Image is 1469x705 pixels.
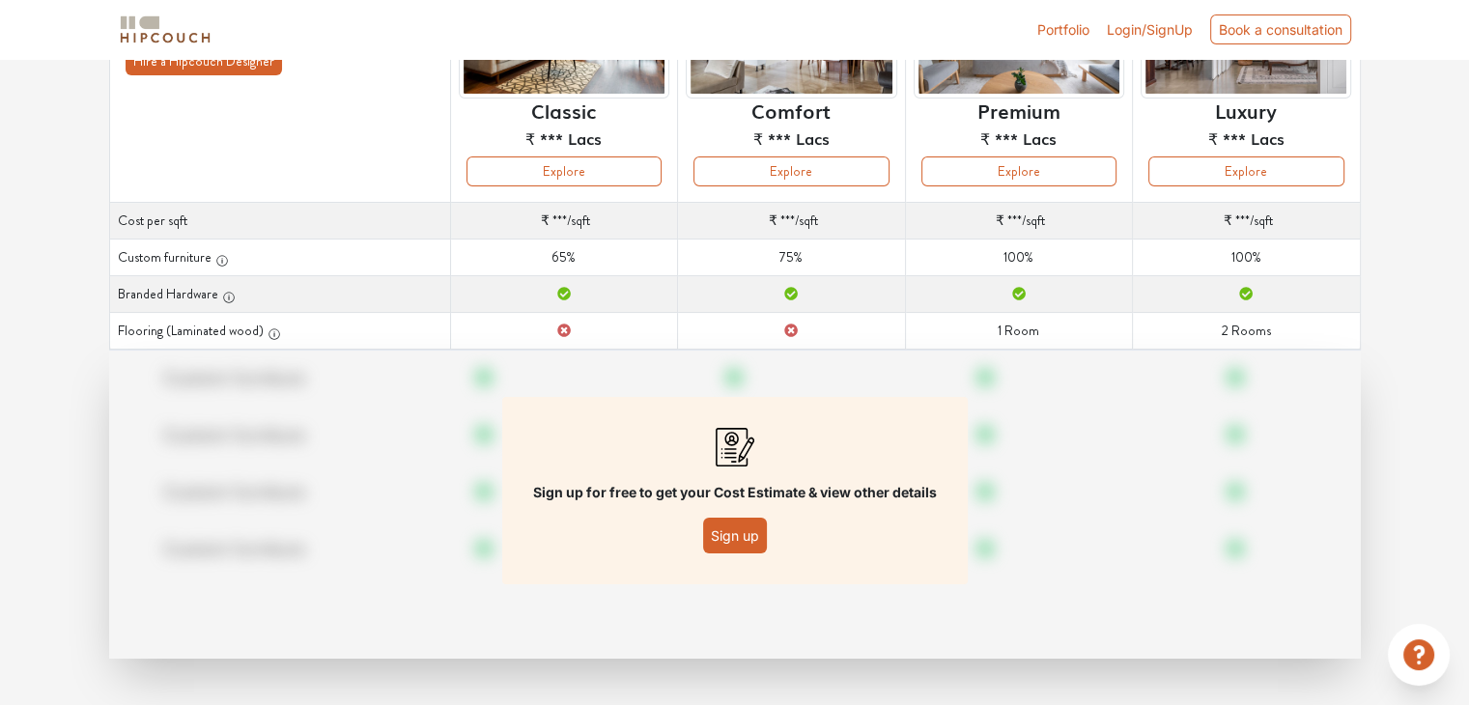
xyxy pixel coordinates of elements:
th: Custom furniture [109,240,450,276]
span: logo-horizontal.svg [117,8,213,51]
td: /sqft [905,203,1132,240]
th: Cost per sqft [109,203,450,240]
td: 1 Room [905,313,1132,350]
img: logo-horizontal.svg [117,13,213,46]
h6: Comfort [751,99,831,122]
td: /sqft [450,203,677,240]
h6: Luxury [1215,99,1277,122]
button: Sign up [703,518,767,553]
a: Portfolio [1037,19,1089,40]
td: 100% [1133,240,1360,276]
p: Sign up for free to get your Cost Estimate & view other details [533,482,937,502]
td: /sqft [1133,203,1360,240]
h6: Premium [977,99,1060,122]
button: Explore [1148,156,1343,186]
th: Branded Hardware [109,276,450,313]
td: 100% [905,240,1132,276]
th: Flooring (Laminated wood) [109,313,450,350]
button: Explore [466,156,662,186]
span: Login/SignUp [1107,21,1193,38]
td: 75% [678,240,905,276]
td: 2 Rooms [1133,313,1360,350]
td: 65% [450,240,677,276]
div: Book a consultation [1210,14,1351,44]
button: Hire a Hipcouch Designer [126,47,282,75]
button: Explore [693,156,889,186]
h6: Classic [531,99,596,122]
td: /sqft [678,203,905,240]
button: Explore [921,156,1116,186]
